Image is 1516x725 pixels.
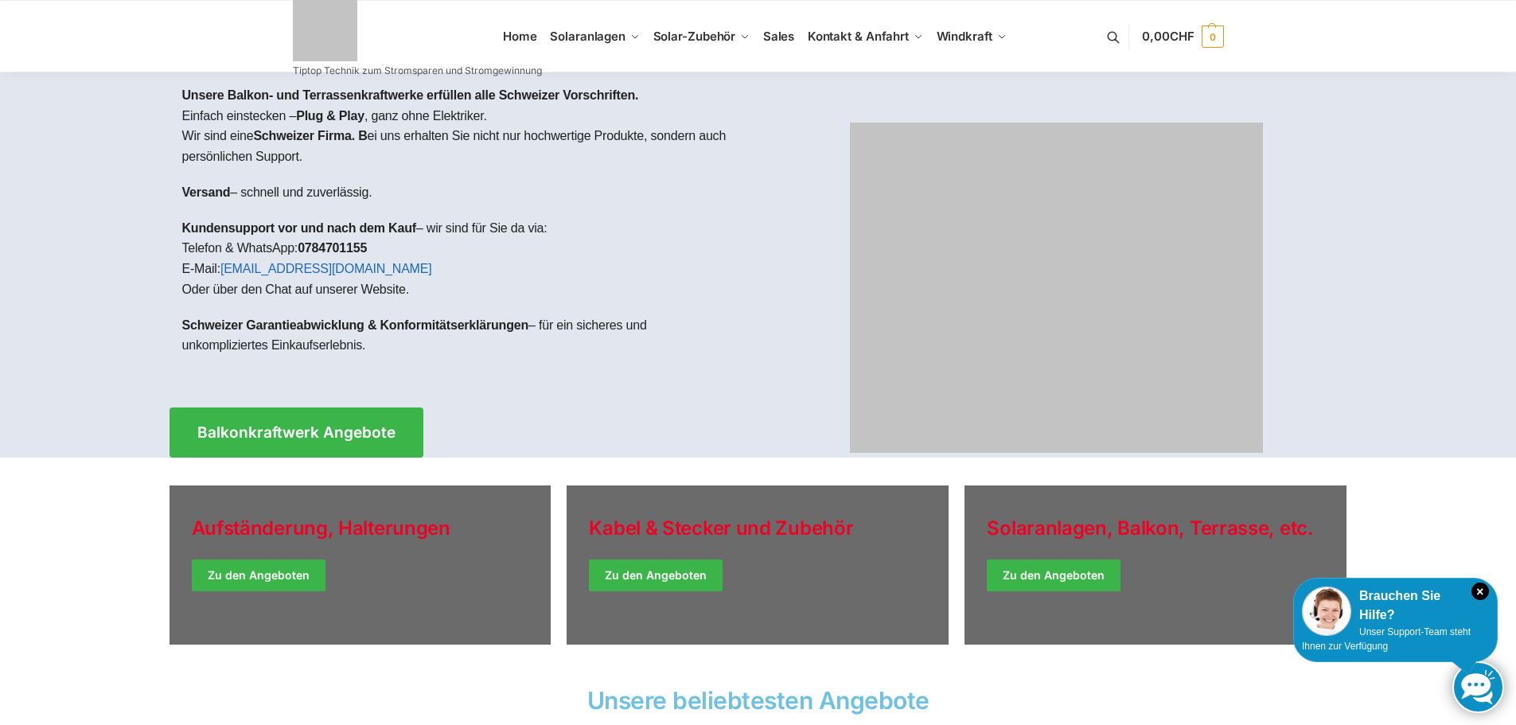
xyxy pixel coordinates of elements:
[253,129,367,142] strong: Schweizer Firma. B
[170,407,423,458] a: Balkonkraftwerk Angebote
[567,485,949,645] a: Holiday Style
[1302,587,1489,625] div: Brauchen Sie Hilfe?
[182,318,529,332] strong: Schweizer Garantieabwicklung & Konformitätserklärungen
[646,1,756,72] a: Solar-Zubehör
[653,29,736,44] span: Solar-Zubehör
[197,425,396,440] span: Balkonkraftwerk Angebote
[170,485,551,645] a: Holiday Style
[170,72,758,384] div: Einfach einstecken – , ganz ohne Elektriker.
[1471,583,1489,600] i: Schließen
[182,218,746,299] p: – wir sind für Sie da via: Telefon & WhatsApp: E-Mail: Oder über den Chat auf unserer Website.
[182,221,416,235] strong: Kundensupport vor und nach dem Kauf
[182,88,639,102] strong: Unsere Balkon- und Terrassenkraftwerke erfüllen alle Schweizer Vorschriften.
[1142,13,1223,60] a: 0,00CHF 0
[1202,25,1224,48] span: 0
[801,1,929,72] a: Kontakt & Anfahrt
[550,29,625,44] span: Solaranlagen
[182,126,746,166] p: Wir sind eine ei uns erhalten Sie nicht nur hochwertige Produkte, sondern auch persönlichen Support.
[756,1,801,72] a: Sales
[1142,29,1194,44] span: 0,00
[1302,626,1471,652] span: Unser Support-Team steht Ihnen zur Verfügung
[170,688,1347,712] h2: Unsere beliebtesten Angebote
[220,262,432,275] a: [EMAIL_ADDRESS][DOMAIN_NAME]
[1302,587,1351,636] img: Customer service
[763,29,795,44] span: Sales
[293,66,542,76] p: Tiptop Technik zum Stromsparen und Stromgewinnung
[296,109,364,123] strong: Plug & Play
[182,182,746,203] p: – schnell und zuverlässig.
[182,185,231,199] strong: Versand
[544,1,646,72] a: Solaranlagen
[182,315,746,356] p: – für ein sicheres und unkompliziertes Einkaufserlebnis.
[965,485,1346,645] a: Winter Jackets
[929,1,1013,72] a: Windkraft
[808,29,909,44] span: Kontakt & Anfahrt
[298,241,367,255] strong: 0784701155
[937,29,992,44] span: Windkraft
[850,123,1263,453] img: Home 1
[1170,29,1194,44] span: CHF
